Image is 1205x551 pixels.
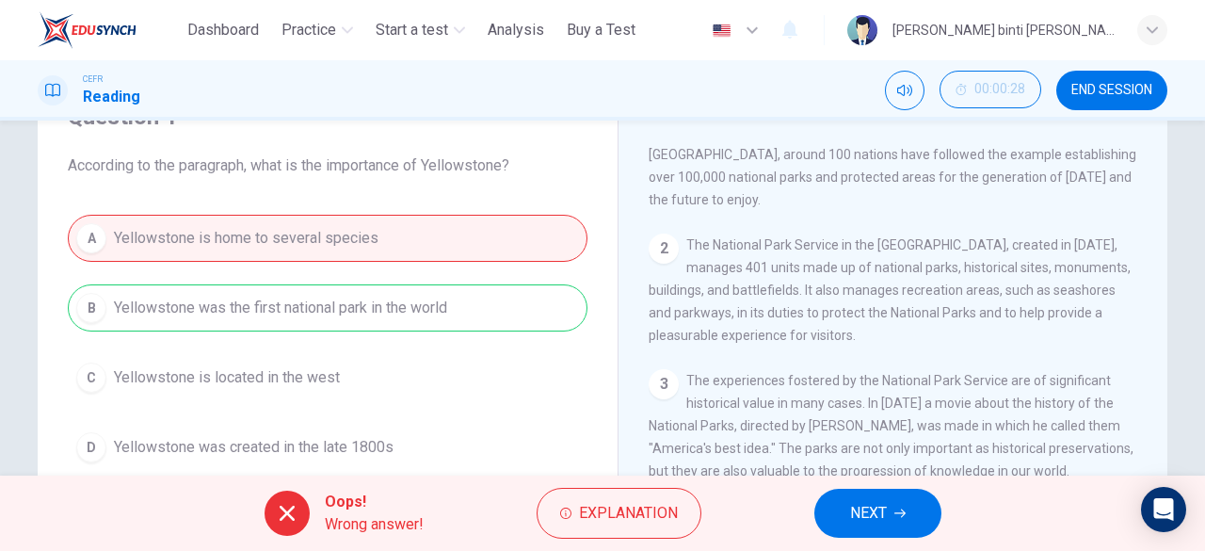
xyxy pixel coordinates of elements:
[281,19,336,41] span: Practice
[1071,83,1152,98] span: END SESSION
[83,86,140,108] h1: Reading
[83,73,103,86] span: CEFR
[649,369,679,399] div: 3
[180,13,266,47] button: Dashboard
[38,11,137,49] img: ELTC logo
[710,24,733,38] img: en
[814,489,941,538] button: NEXT
[1141,487,1186,532] div: Open Intercom Messenger
[480,13,552,47] button: Analysis
[940,71,1041,110] div: Hide
[940,71,1041,108] button: 00:00:28
[274,13,361,47] button: Practice
[847,15,877,45] img: Profile picture
[1056,71,1167,110] button: END SESSION
[376,19,448,41] span: Start a test
[892,19,1115,41] div: [PERSON_NAME] binti [PERSON_NAME]
[885,71,924,110] div: Mute
[488,19,544,41] span: Analysis
[537,488,701,539] button: Explanation
[325,513,424,536] span: Wrong answer!
[567,19,635,41] span: Buy a Test
[325,491,424,513] span: Oops!
[368,13,473,47] button: Start a test
[187,19,259,41] span: Dashboard
[68,154,587,177] span: According to the paragraph, what is the importance of Yellowstone?
[559,13,643,47] button: Buy a Test
[974,82,1025,97] span: 00:00:28
[579,500,678,527] span: Explanation
[38,11,180,49] a: ELTC logo
[850,500,887,527] span: NEXT
[649,237,1131,343] span: The National Park Service in the [GEOGRAPHIC_DATA], created in [DATE], manages 401 units made up ...
[649,234,679,264] div: 2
